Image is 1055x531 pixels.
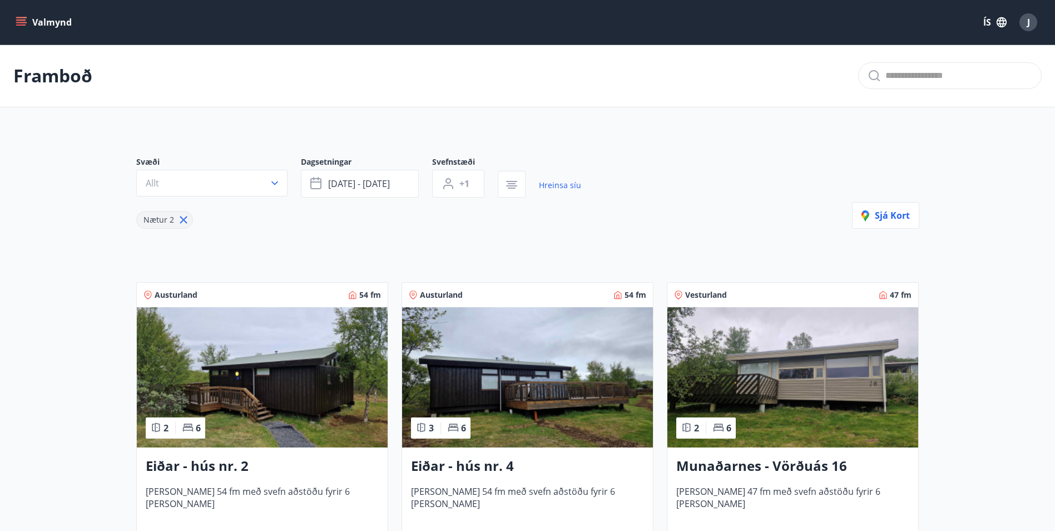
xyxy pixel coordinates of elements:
[13,12,76,32] button: menu
[459,178,469,190] span: +1
[667,307,918,448] img: Paella dish
[1015,9,1042,36] button: J
[726,422,731,434] span: 6
[694,422,699,434] span: 2
[411,485,644,522] span: [PERSON_NAME] 54 fm með svefn aðstöðu fyrir 6 [PERSON_NAME]
[137,307,388,448] img: Paella dish
[890,289,912,301] span: 47 fm
[146,485,379,522] span: [PERSON_NAME] 54 fm með svefn aðstöðu fyrir 6 [PERSON_NAME]
[685,289,727,301] span: Vesturland
[136,156,301,170] span: Svæði
[301,156,432,170] span: Dagsetningar
[432,170,484,198] button: +1
[432,156,498,170] span: Svefnstæði
[977,12,1013,32] button: ÍS
[13,63,92,88] p: Framboð
[136,211,193,229] div: Nætur 2
[196,422,201,434] span: 6
[402,307,653,448] img: Paella dish
[625,289,646,301] span: 54 fm
[146,177,159,189] span: Allt
[420,289,463,301] span: Austurland
[301,170,419,198] button: [DATE] - [DATE]
[861,209,910,222] span: Sjá kort
[146,456,379,476] h3: Eiðar - hús nr. 2
[676,485,909,522] span: [PERSON_NAME] 47 fm með svefn aðstöðu fyrir 6 [PERSON_NAME]
[164,422,169,434] span: 2
[461,422,466,434] span: 6
[539,173,581,198] a: Hreinsa síu
[155,289,197,301] span: Austurland
[359,289,381,301] span: 54 fm
[143,214,174,225] span: Nætur 2
[328,178,390,190] span: [DATE] - [DATE]
[676,456,909,476] h3: Munaðarnes - Vörðuás 16
[411,456,644,476] h3: Eiðar - hús nr. 4
[136,170,288,196] button: Allt
[852,202,919,229] button: Sjá kort
[429,422,434,434] span: 3
[1027,16,1030,28] span: J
